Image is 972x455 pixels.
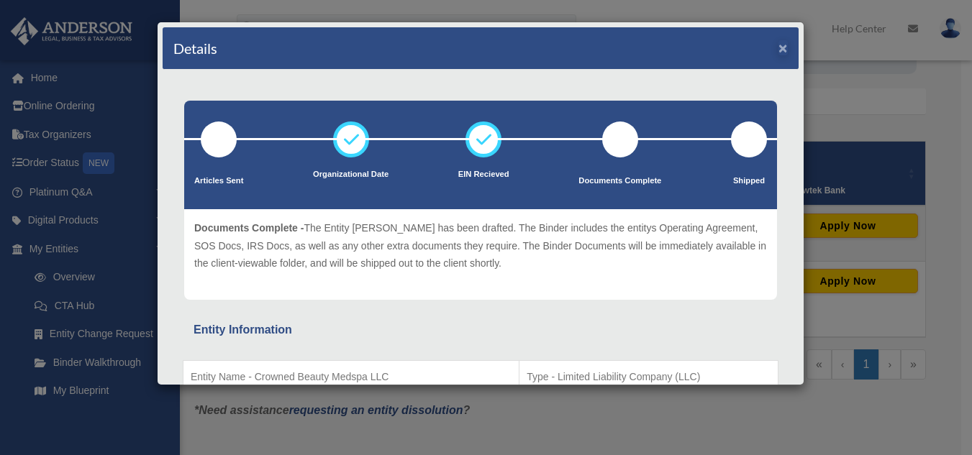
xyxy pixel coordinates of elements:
h4: Details [173,38,217,58]
p: The Entity [PERSON_NAME] has been drafted. The Binder includes the entitys Operating Agreement, S... [194,219,767,272]
button: × [778,40,788,55]
p: EIN Recieved [458,167,509,182]
p: Articles Sent [194,174,243,188]
p: Organizational Date [313,167,389,182]
p: Entity Name - Crowned Beauty Medspa LLC [191,368,512,386]
p: Documents Complete [578,174,661,188]
span: Documents Complete - [194,222,304,234]
p: Shipped [731,174,767,188]
div: Entity Information [194,320,768,340]
p: Type - Limited Liability Company (LLC) [527,368,771,386]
